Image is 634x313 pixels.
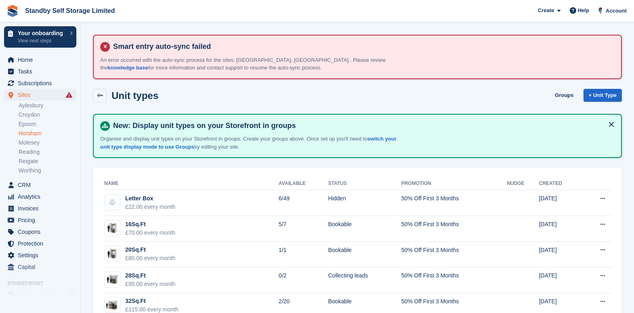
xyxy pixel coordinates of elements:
a: Reigate [19,158,76,165]
td: 1/1 [279,242,328,267]
td: 5/7 [279,216,328,242]
a: menu [4,54,76,65]
span: Protection [18,238,66,249]
td: [DATE] [539,267,581,293]
span: Subscriptions [18,78,66,89]
div: 20Sq.Ft [125,246,175,254]
a: Your onboarding View next steps [4,26,76,48]
p: Organise and display unit types on your Storefront in groups. Create your groups above. Once set ... [100,135,403,151]
img: stora-icon-8386f47178a22dfd0bd8f6a31ec36ba5ce8667c1dd55bd0f319d3a0aa187defe.svg [6,5,19,17]
a: menu [4,226,76,237]
i: Smart entry sync failures have occurred [66,92,72,98]
span: Create [538,6,554,15]
a: menu [4,66,76,77]
th: Available [279,177,328,190]
img: 15-sqft-unit.jpg [105,222,120,234]
a: menu [4,203,76,214]
td: 50% Off First 3 Months [401,216,507,242]
td: [DATE] [539,242,581,267]
a: menu [4,290,76,301]
img: 15-sqft-unit.jpg [105,248,120,260]
span: Tasks [18,66,66,77]
span: Invoices [18,203,66,214]
h4: Smart entry auto-sync failed [110,42,615,51]
span: Coupons [18,226,66,237]
a: menu [4,214,76,226]
div: 32Sq.Ft [125,297,179,305]
a: menu [4,179,76,191]
a: menu [4,89,76,101]
a: menu [4,78,76,89]
a: switch your unit type display mode to use Groups [100,136,396,150]
span: Account [606,7,627,15]
span: Sites [18,89,66,101]
a: menu [4,238,76,249]
th: Nudge [507,177,539,190]
div: £95.00 every month [125,280,175,288]
a: + Unit Type [583,89,622,102]
div: £80.00 every month [125,254,175,263]
th: Promotion [401,177,507,190]
div: 16Sq.Ft [125,220,175,229]
a: menu [4,250,76,261]
img: 32-sqft-unit.jpg [105,299,120,311]
a: Molesey [19,139,76,147]
a: Preview store [67,290,76,300]
td: 50% Off First 3 Months [401,242,507,267]
a: menu [4,191,76,202]
a: menu [4,261,76,273]
div: £22.00 every month [125,203,175,211]
td: Collecting leads [328,267,401,293]
td: Bookable [328,216,401,242]
img: Glenn Fisher [596,6,605,15]
a: Aylesbury [19,102,76,109]
div: £70.00 every month [125,229,175,237]
th: Created [539,177,581,190]
span: Home [18,54,66,65]
span: Capital [18,261,66,273]
td: 6/49 [279,190,328,216]
span: Analytics [18,191,66,202]
td: 50% Off First 3 Months [401,267,507,293]
p: View next steps [18,37,66,44]
span: Settings [18,250,66,261]
td: [DATE] [539,216,581,242]
td: 50% Off First 3 Months [401,190,507,216]
div: Letter Box [125,194,175,203]
td: 0/2 [279,267,328,293]
td: Bookable [328,242,401,267]
a: Reading [19,148,76,156]
a: Worthing [19,167,76,174]
span: Pricing [18,214,66,226]
td: [DATE] [539,190,581,216]
a: knowledge base [107,65,148,71]
td: Hidden [328,190,401,216]
h2: Unit types [112,90,158,101]
span: Booking Portal [18,290,66,301]
h4: New: Display unit types on your Storefront in groups [110,121,615,130]
th: Name [103,177,279,190]
a: Croydon [19,111,76,119]
p: An error occurred with the auto-sync process for the sites: [GEOGRAPHIC_DATA], [GEOGRAPHIC_DATA] ... [100,56,403,72]
a: Groups [552,89,577,102]
a: Epsom [19,120,76,128]
a: Horsham [19,130,76,137]
div: 28Sq.Ft [125,271,175,280]
span: Storefront [7,279,80,288]
span: Help [578,6,589,15]
img: 30-sqft-unit.jpg [105,274,120,286]
span: CRM [18,179,66,191]
img: blank-unit-type-icon-ffbac7b88ba66c5e286b0e438baccc4b9c83835d4c34f86887a83fc20ec27e7b.svg [105,195,120,210]
a: Standby Self Storage Limited [22,4,118,17]
p: Your onboarding [18,30,66,36]
th: Status [328,177,401,190]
